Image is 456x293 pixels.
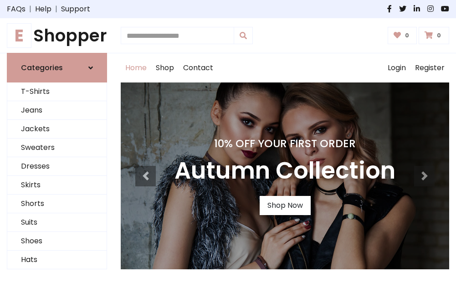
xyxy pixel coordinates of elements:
[51,4,61,15] span: |
[174,137,395,150] h4: 10% Off Your First Order
[7,232,107,251] a: Shoes
[61,4,90,15] a: Support
[435,31,443,40] span: 0
[7,176,107,195] a: Skirts
[7,26,107,46] a: EShopper
[151,53,179,82] a: Shop
[388,27,417,44] a: 0
[35,4,51,15] a: Help
[121,53,151,82] a: Home
[7,139,107,157] a: Sweaters
[21,63,63,72] h6: Categories
[179,53,218,82] a: Contact
[7,195,107,213] a: Shorts
[7,53,107,82] a: Categories
[260,196,311,215] a: Shop Now
[7,4,26,15] a: FAQs
[7,82,107,101] a: T-Shirts
[7,23,31,48] span: E
[410,53,449,82] a: Register
[383,53,410,82] a: Login
[7,213,107,232] a: Suits
[174,157,395,185] h3: Autumn Collection
[7,157,107,176] a: Dresses
[419,27,449,44] a: 0
[26,4,35,15] span: |
[7,120,107,139] a: Jackets
[7,251,107,269] a: Hats
[403,31,411,40] span: 0
[7,26,107,46] h1: Shopper
[7,101,107,120] a: Jeans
